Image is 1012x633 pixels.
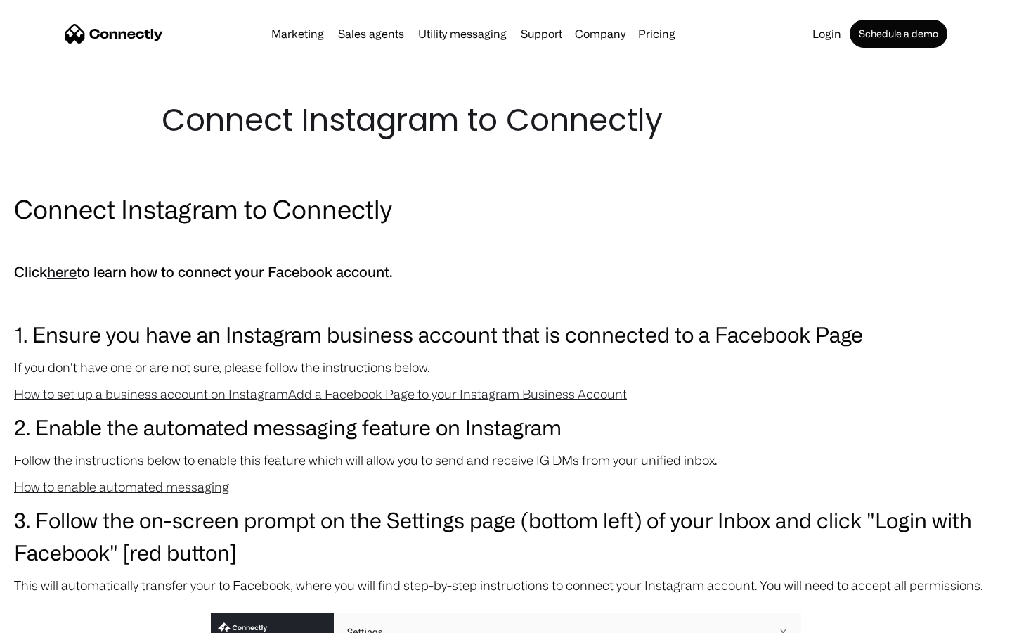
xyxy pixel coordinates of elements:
[14,191,998,226] h2: Connect Instagram to Connectly
[14,504,998,568] h3: 3. Follow the on-screen prompt on the Settings page (bottom left) of your Inbox and click "Login ...
[332,28,410,39] a: Sales agents
[14,411,998,443] h3: 2. Enable the automated messaging feature on Instagram
[14,318,998,350] h3: 1. Ensure you have an Instagram business account that is connected to a Facebook Page
[28,608,84,628] ul: Language list
[288,387,627,401] a: Add a Facebook Page to your Instagram Business Account
[515,28,568,39] a: Support
[632,28,681,39] a: Pricing
[14,387,288,401] a: How to set up a business account on Instagram
[14,357,998,377] p: If you don't have one or are not sure, please follow the instructions below.
[14,234,998,253] p: ‍
[47,264,77,280] a: here
[575,24,625,44] div: Company
[14,260,998,284] h5: Click to learn how to connect your Facebook account.
[413,28,512,39] a: Utility messaging
[807,28,847,39] a: Login
[14,291,998,311] p: ‍
[850,20,947,48] a: Schedule a demo
[14,450,998,470] p: Follow the instructions below to enable this feature which will allow you to send and receive IG ...
[266,28,330,39] a: Marketing
[162,98,850,142] h1: Connect Instagram to Connectly
[14,608,84,628] aside: Language selected: English
[14,480,229,494] a: How to enable automated messaging
[14,575,998,595] p: This will automatically transfer your to Facebook, where you will find step-by-step instructions ...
